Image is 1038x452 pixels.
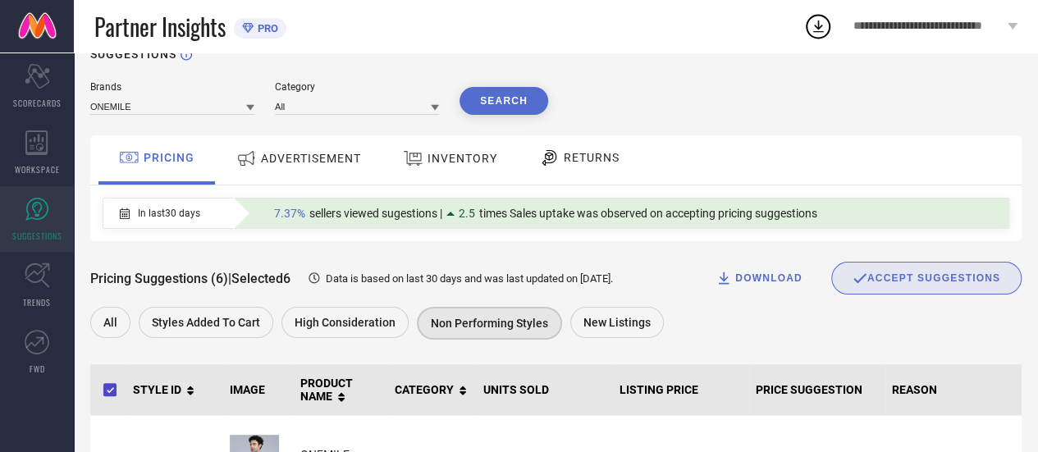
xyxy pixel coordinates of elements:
[749,364,885,416] th: PRICE SUGGESTION
[564,151,620,164] span: RETURNS
[90,48,176,61] h1: SUGGESTIONS
[431,317,548,330] span: Non Performing Styles
[274,207,305,220] span: 7.37%
[326,272,613,285] span: Data is based on last 30 days and was last updated on [DATE] .
[30,363,45,375] span: FWD
[295,316,396,329] span: High Consideration
[90,81,254,93] div: Brands
[831,262,1022,294] button: ACCEPT SUGGESTIONS
[479,207,817,220] span: times Sales uptake was observed on accepting pricing suggestions
[12,230,62,242] span: SUGGESTIONS
[138,208,200,219] span: In last 30 days
[885,364,1022,416] th: REASON
[613,364,749,416] th: LISTING PRICE
[294,364,388,416] th: PRODUCT NAME
[803,11,833,41] div: Open download list
[853,271,1000,285] div: ACCEPT SUGGESTIONS
[23,296,51,308] span: TRENDS
[477,364,613,416] th: UNITS SOLD
[831,262,1022,294] div: Accept Suggestions
[459,207,475,220] span: 2.5
[266,203,825,224] div: Percentage of sellers who have viewed suggestions for the current Insight Type
[716,270,803,286] div: DOWNLOAD
[126,364,223,416] th: STYLE ID
[309,207,442,220] span: sellers viewed sugestions |
[90,271,228,286] span: Pricing Suggestions (6)
[460,87,548,115] button: Search
[228,271,231,286] span: |
[94,10,226,43] span: Partner Insights
[388,364,477,416] th: CATEGORY
[144,151,194,164] span: PRICING
[231,271,290,286] span: Selected 6
[428,152,497,165] span: INVENTORY
[13,97,62,109] span: SCORECARDS
[152,316,260,329] span: Styles Added To Cart
[583,316,651,329] span: New Listings
[15,163,60,176] span: WORKSPACE
[223,364,294,416] th: IMAGE
[254,22,278,34] span: PRO
[103,316,117,329] span: All
[695,262,823,294] button: DOWNLOAD
[261,152,361,165] span: ADVERTISEMENT
[275,81,439,93] div: Category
